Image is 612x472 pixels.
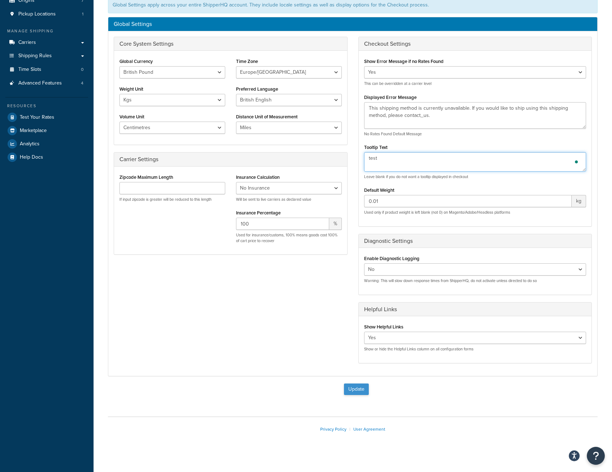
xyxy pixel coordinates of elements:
label: Tooltip Text [364,145,387,150]
h3: Core System Settings [119,41,342,47]
a: Advanced Features 4 [5,77,88,90]
a: Time Slots 0 [5,63,88,76]
span: Marketplace [20,128,47,134]
p: If input zipcode is greater will be reduced to this length [119,197,225,202]
a: User Agreement [353,426,385,432]
span: 4 [81,80,83,86]
p: Used for insurance/customs, 100% means goods cost 100% of cart price to recover [236,232,342,244]
span: Carriers [18,40,36,46]
button: Update [344,383,369,395]
h3: Carrier Settings [119,156,342,163]
p: No Rates Found Default Message [364,131,586,137]
label: Enable Diagnostic Logging [364,256,420,261]
span: Analytics [20,141,40,147]
label: Distance Unit of Measurement [236,114,298,119]
span: Time Slots [18,67,41,73]
a: Help Docs [5,151,88,164]
a: Privacy Policy [320,426,346,432]
h3: Checkout Settings [364,41,586,47]
a: Analytics [5,137,88,150]
p: Warning: This will slow down response times from ShipperHQ, do not activate unless directed to do so [364,278,586,283]
textarea: This shipping method is currently unavailable. If you would like to ship using this shipping meth... [364,102,586,129]
p: This can be overridden at a carrier level [364,81,586,86]
span: % [329,218,342,230]
li: Time Slots [5,63,88,76]
label: Show Helpful Links [364,324,403,330]
a: Marketplace [5,124,88,137]
span: Advanced Features [18,80,62,86]
p: Used only if product weight is left blank (not 0) on Magento/Adobe/Headless platforms [364,210,586,215]
label: Time Zone [236,59,258,64]
span: 0 [81,67,83,73]
p: Leave blank if you do not want a tooltip displayed in checkout [364,174,586,180]
span: kg [572,195,586,207]
span: Help Docs [20,154,43,160]
button: Open Resource Center [587,447,605,465]
label: Global Currency [119,59,153,64]
div: Manage Shipping [5,28,88,34]
span: 1 [82,11,83,17]
span: Shipping Rules [18,53,52,59]
textarea: To enrich screen reader interactions, please activate Accessibility in Grammarly extension settings [364,152,586,172]
a: Shipping Rules [5,49,88,63]
label: Weight Unit [119,86,143,92]
a: Carriers [5,36,88,49]
label: Preferred Language [236,86,278,92]
label: Displayed Error Message [364,95,417,100]
label: Insurance Percentage [236,210,281,215]
li: Pickup Locations [5,8,88,21]
span: | [349,426,350,432]
p: Show or hide the Helpful Links column on all configuration forms [364,346,586,352]
p: Will be sent to live carriers as declared value [236,197,342,202]
label: Show Error Message if no Rates Found [364,59,444,64]
div: Resources [5,103,88,109]
h3: Helpful Links [364,306,586,313]
label: Insurance Calculation [236,174,280,180]
h3: Global Settings [114,21,592,27]
a: Test Your Rates [5,111,88,124]
label: Zipcode Maximum Length [119,174,173,180]
label: Volume Unit [119,114,144,119]
a: Pickup Locations 1 [5,8,88,21]
span: Test Your Rates [20,114,54,121]
li: Advanced Features [5,77,88,90]
label: Default Weight [364,187,394,193]
h3: Diagnostic Settings [364,238,586,244]
span: Pickup Locations [18,11,56,17]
